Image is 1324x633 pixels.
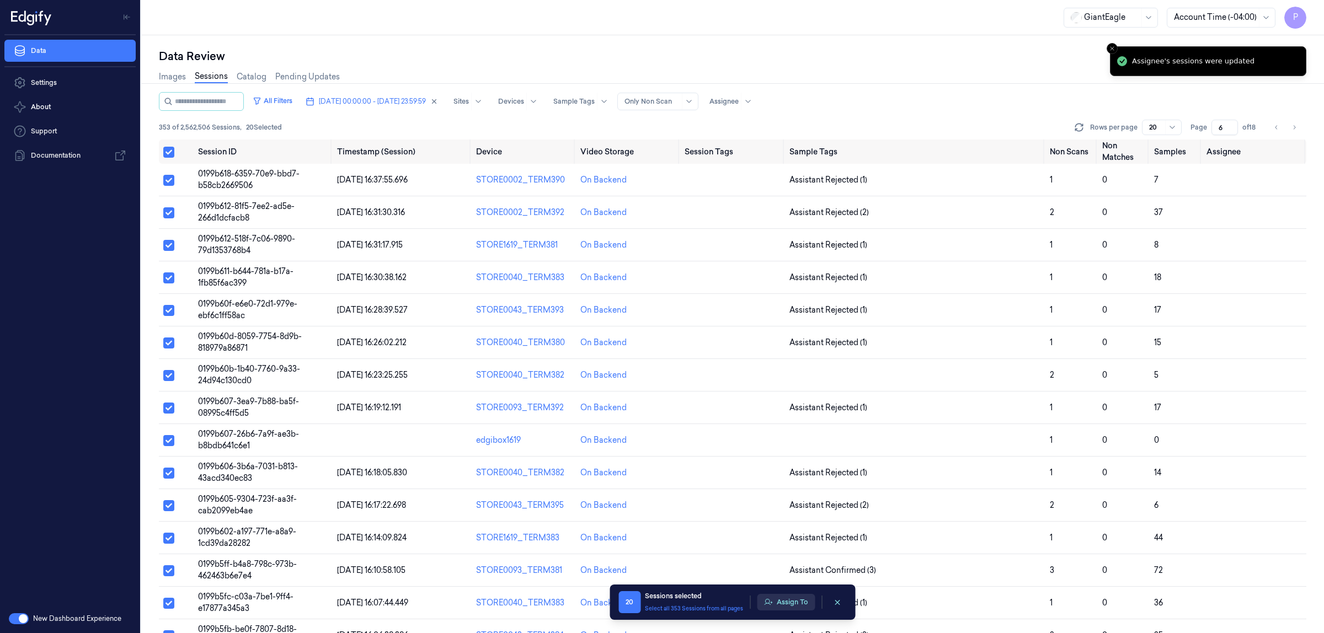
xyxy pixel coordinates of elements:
th: Session Tags [680,140,784,164]
span: Assistant Rejected (1) [789,272,867,283]
button: Select row [163,435,174,446]
div: STORE0043_TERM393 [476,304,572,316]
button: Assign To [757,594,815,610]
th: Device [472,140,576,164]
a: Pending Updates [275,71,340,83]
span: Assistant Rejected (1) [789,337,867,348]
button: Select row [163,175,174,186]
span: 0 [1102,305,1107,315]
button: Select row [163,500,174,511]
div: STORE0002_TERM390 [476,174,572,186]
span: [DATE] 16:31:17.915 [337,240,403,250]
span: 0 [1102,598,1107,608]
span: 0199b606-3b6a-7031-b813-43acd340ec83 [198,462,298,483]
span: 0 [1102,565,1107,575]
th: Timestamp (Session) [333,140,472,164]
span: 0199b607-3ea9-7b88-ba5f-08995c4ff5d5 [198,396,299,418]
span: 0199b605-9304-723f-aa3f-cab2099eb4ae [198,494,297,516]
div: STORE0093_TERM381 [476,565,572,576]
button: [DATE] 00:00:00 - [DATE] 23:59:59 [301,93,442,110]
span: 1 [1050,272,1053,282]
span: 20 Selected [246,122,282,132]
button: Select row [163,337,174,348]
div: On Backend [580,239,627,251]
span: 2 [1050,500,1054,510]
span: 44 [1154,533,1163,543]
th: Assignee [1202,140,1306,164]
th: Non Scans [1045,140,1098,164]
span: [DATE] 16:30:38.162 [337,272,407,282]
button: Select row [163,207,174,218]
button: Select row [163,240,174,251]
div: STORE0043_TERM395 [476,500,572,511]
button: Select row [163,305,174,316]
div: STORE0040_TERM383 [476,597,572,609]
span: of 18 [1242,122,1260,132]
div: On Backend [580,304,627,316]
span: [DATE] 16:23:25.255 [337,370,408,380]
button: P [1284,7,1306,29]
button: Select all [163,147,174,158]
span: Assistant Rejected (2) [789,500,869,511]
span: 6 [1154,500,1158,510]
th: Non Matches [1098,140,1150,164]
nav: pagination [1269,120,1302,135]
button: Select row [163,533,174,544]
span: 1 [1050,468,1053,478]
span: 0199b5ff-b4a8-798c-973b-462463b6e7e4 [198,559,297,581]
span: 0199b60d-8059-7754-8d9b-818979a86871 [198,331,302,353]
span: 0 [1102,175,1107,185]
a: Support [4,120,136,142]
div: On Backend [580,337,627,348]
div: On Backend [580,369,627,381]
span: 2 [1050,207,1054,217]
div: STORE0002_TERM392 [476,207,572,218]
span: 0199b5fc-c03a-7be1-9ff4-e17877a345a3 [198,592,293,613]
span: 14 [1154,468,1161,478]
div: On Backend [580,434,627,446]
span: Assistant Rejected (1) [789,174,867,186]
span: 0 [1102,500,1107,510]
span: Assistant Rejected (1) [789,467,867,479]
button: Select all 353 Sessions from all pages [645,604,743,613]
span: 0199b607-26b6-7a9f-ae3b-b8bdb641c6e1 [198,429,299,450]
span: 0 [1102,370,1107,380]
th: Video Storage [576,140,680,164]
span: 17 [1154,403,1161,412]
span: 1 [1050,435,1053,445]
span: 0199b60f-e6e0-72d1-979e-ebf6c1ff58ac [198,299,297,320]
a: Data [4,40,136,62]
button: Go to next page [1286,120,1302,135]
span: 0 [1102,468,1107,478]
span: [DATE] 16:17:22.698 [337,500,406,510]
a: Sessions [195,71,228,83]
span: 0199b611-b644-781a-b17a-1fb85f6ac399 [198,266,293,288]
button: Select row [163,468,174,479]
span: [DATE] 16:19:12.191 [337,403,401,412]
span: 36 [1154,598,1163,608]
span: 7 [1154,175,1158,185]
span: 0 [1102,403,1107,412]
span: 5 [1154,370,1158,380]
div: Data Review [159,49,1306,64]
div: On Backend [580,272,627,283]
div: STORE0040_TERM382 [476,369,572,381]
span: 1 [1050,598,1053,608]
span: 0 [1102,207,1107,217]
button: Select row [163,598,174,609]
button: All Filters [248,92,297,110]
span: 18 [1154,272,1161,282]
div: On Backend [580,532,627,544]
span: 8 [1154,240,1158,250]
span: 0 [1102,337,1107,347]
span: 1 [1050,533,1053,543]
span: 1 [1050,305,1053,315]
div: STORE1619_TERM381 [476,239,572,251]
span: [DATE] 00:00:00 - [DATE] 23:59:59 [319,96,426,106]
span: [DATE] 16:07:44.449 [337,598,408,608]
div: edgibox1619 [476,434,572,446]
span: 0199b602-a197-771e-a8a9-1cd39da28282 [198,527,296,548]
button: clearSelection [829,593,846,611]
span: 15 [1154,337,1161,347]
span: 72 [1154,565,1163,575]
